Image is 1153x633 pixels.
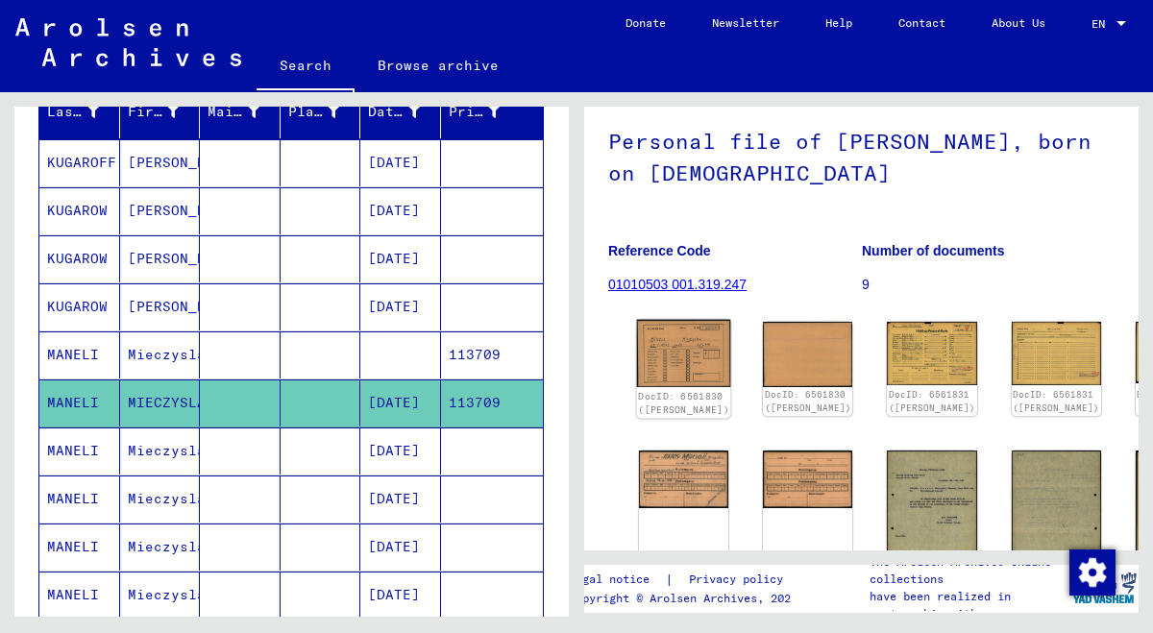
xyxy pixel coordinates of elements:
img: 001.jpg [887,322,976,384]
a: Privacy policy [674,570,806,590]
mat-cell: 113709 [441,331,544,378]
mat-header-cell: Place of Birth [281,85,361,138]
mat-cell: KUGAROW [39,235,120,282]
div: Date of Birth [368,102,421,122]
div: First Name [128,96,205,127]
img: 002.jpg [1012,450,1101,576]
img: 002.jpg [763,450,852,508]
mat-cell: MIECZYSLAW [120,379,201,426]
a: DocID: 6561831 ([PERSON_NAME]) [889,389,975,413]
mat-cell: [DATE] [360,235,441,282]
b: Reference Code [608,243,711,258]
mat-cell: Mieczyslaw [120,427,201,475]
mat-cell: KUGAROW [39,283,120,330]
mat-header-cell: Date of Birth [360,85,441,138]
mat-cell: [DATE] [360,427,441,475]
mat-cell: [DATE] [360,572,441,619]
div: Last Name [47,102,100,122]
div: Place of Birth [288,102,341,122]
mat-header-cell: Prisoner # [441,85,544,138]
p: have been realized in partnership with [870,588,1069,622]
p: Copyright © Arolsen Archives, 2021 [569,590,806,607]
mat-cell: [DATE] [360,187,441,234]
a: Legal notice [569,570,665,590]
mat-cell: [PERSON_NAME] [120,283,201,330]
mat-cell: Mieczyslaw [120,475,201,523]
mat-cell: [DATE] [360,379,441,426]
p: The Arolsen Archives online collections [870,553,1069,588]
a: Search [257,42,355,92]
mat-cell: Mieczyslaw [120,331,201,378]
mat-cell: MANELI [39,572,120,619]
a: 01010503 001.319.247 [608,277,747,292]
mat-cell: Mieczyslaw [120,572,201,619]
img: 002.jpg [1012,322,1101,384]
div: Prisoner # [449,96,526,127]
mat-header-cell: Last Name [39,85,120,138]
mat-cell: Mieczyslaw [120,523,201,571]
mat-cell: [DATE] [360,139,441,186]
b: Number of documents [862,243,1005,258]
img: 001.jpg [637,320,731,387]
mat-cell: MANELI [39,379,120,426]
div: Maiden Name [208,96,284,127]
a: DocID: 6561830 ([PERSON_NAME]) [638,390,729,415]
div: Prisoner # [449,102,502,122]
img: Zustimmung ändern [1069,549,1116,596]
a: Browse archive [355,42,522,88]
img: 001.jpg [887,450,976,576]
mat-cell: MANELI [39,331,120,378]
mat-cell: KUGAROFF [39,139,120,186]
div: Place of Birth [288,96,365,127]
mat-cell: [PERSON_NAME] [120,235,201,282]
a: DocID: 6561831 ([PERSON_NAME]) [1013,389,1099,413]
div: Maiden Name [208,102,260,122]
mat-header-cell: Maiden Name [200,85,281,138]
img: 002.jpg [763,322,852,387]
mat-cell: [PERSON_NAME] [120,139,201,186]
a: DocID: 6561830 ([PERSON_NAME]) [765,389,851,413]
mat-cell: KUGAROW [39,187,120,234]
mat-cell: MANELI [39,475,120,523]
div: Zustimmung ändern [1068,548,1115,595]
div: | [569,570,806,590]
div: Last Name [47,96,124,127]
mat-cell: MANELI [39,427,120,475]
h1: Personal file of [PERSON_NAME], born on [DEMOGRAPHIC_DATA] [608,97,1115,213]
mat-cell: [DATE] [360,523,441,571]
mat-select-trigger: EN [1092,16,1105,31]
mat-cell: 113709 [441,379,544,426]
img: 001.jpg [639,450,728,508]
mat-cell: [DATE] [360,283,441,330]
div: Date of Birth [368,96,445,127]
mat-cell: MANELI [39,523,120,571]
img: Arolsen_neg.svg [15,18,241,66]
mat-cell: [DATE] [360,475,441,523]
mat-cell: [PERSON_NAME] [120,187,201,234]
mat-header-cell: First Name [120,85,201,138]
p: 9 [862,275,1115,295]
div: First Name [128,102,181,122]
